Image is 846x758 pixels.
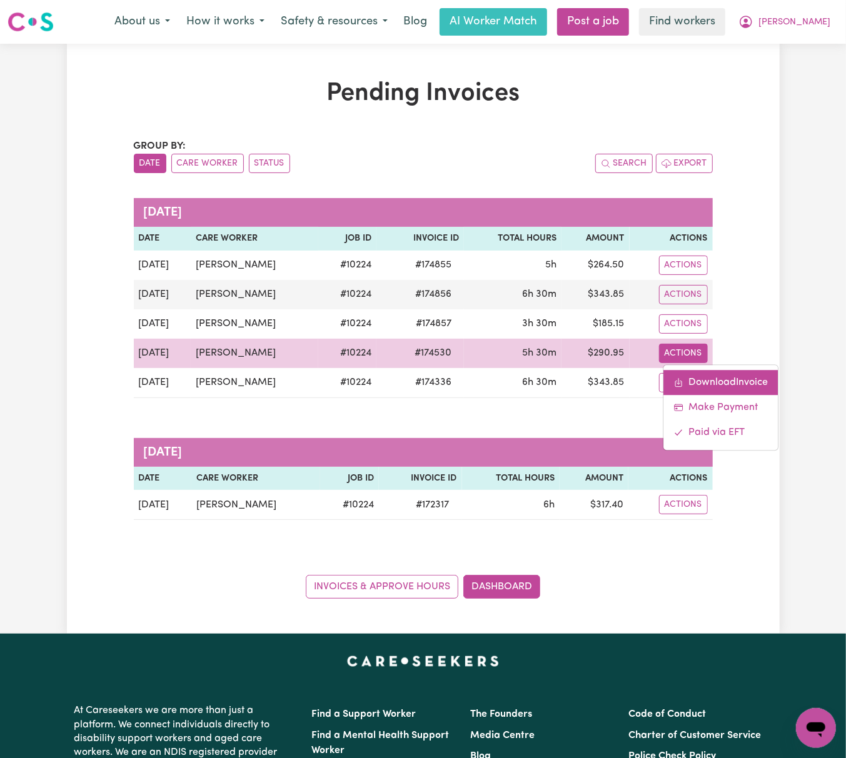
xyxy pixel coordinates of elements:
td: [PERSON_NAME] [191,368,318,398]
a: Find a Mental Health Support Worker [312,731,450,756]
button: My Account [730,9,838,35]
td: # 10224 [318,339,376,368]
a: Dashboard [463,575,540,599]
th: Actions [628,467,712,491]
td: [DATE] [134,309,191,339]
th: Date [134,227,191,251]
button: Actions [659,256,708,275]
span: [PERSON_NAME] [758,16,830,29]
caption: [DATE] [134,198,713,227]
th: Amount [561,227,630,251]
a: Download invoice #174530 [663,370,778,395]
td: [DATE] [134,251,191,280]
a: Media Centre [470,731,535,741]
td: # 10224 [318,368,376,398]
button: Actions [659,344,708,363]
th: Total Hours [462,467,560,491]
span: 5 hours 30 minutes [522,348,556,358]
td: # 10224 [318,251,376,280]
td: [DATE] [134,368,191,398]
span: Group by: [134,141,186,151]
a: AI Worker Match [440,8,547,36]
span: # 174857 [408,316,459,331]
button: Actions [659,285,708,304]
span: # 172317 [409,497,457,512]
iframe: Button to launch messaging window [796,708,836,748]
span: # 174336 [408,375,459,390]
th: Date [134,467,192,491]
td: [DATE] [134,280,191,309]
td: $ 343.85 [561,368,630,398]
a: Find workers [639,8,725,36]
button: Search [595,154,653,173]
button: sort invoices by care worker [171,154,244,173]
td: $ 264.50 [561,251,630,280]
th: Care Worker [191,467,320,491]
button: Actions [659,373,708,392]
td: [PERSON_NAME] [191,251,318,280]
button: Actions [659,314,708,334]
td: $ 317.40 [560,490,628,520]
td: [PERSON_NAME] [191,309,318,339]
th: Job ID [318,227,376,251]
span: 6 hours 30 minutes [522,289,556,299]
h1: Pending Invoices [134,79,713,109]
td: $ 343.85 [561,280,630,309]
td: # 10224 [318,309,376,339]
th: Total Hours [464,227,561,251]
span: 3 hours 30 minutes [522,319,556,329]
a: Post a job [557,8,629,36]
td: [DATE] [134,339,191,368]
th: Care Worker [191,227,318,251]
a: Careseekers logo [8,7,54,36]
td: [DATE] [134,490,192,520]
th: Amount [560,467,628,491]
td: [PERSON_NAME] [191,490,320,520]
a: Mark invoice #174530 as paid via EFT [663,420,778,445]
img: Careseekers logo [8,11,54,33]
span: # 174530 [407,346,459,361]
span: 5 hours [545,260,556,270]
td: $ 185.15 [561,309,630,339]
td: # 10224 [320,490,379,520]
th: Invoice ID [376,227,464,251]
a: Make Payment [663,395,778,420]
a: Charter of Customer Service [628,731,761,741]
th: Actions [630,227,713,251]
button: Actions [659,495,708,514]
a: Find a Support Worker [312,709,416,719]
a: Blog [396,8,435,36]
span: # 174855 [408,257,459,272]
td: $ 290.95 [561,339,630,368]
a: Code of Conduct [628,709,706,719]
td: [PERSON_NAME] [191,339,318,368]
caption: [DATE] [134,438,713,467]
th: Invoice ID [379,467,462,491]
a: Invoices & Approve Hours [306,575,458,599]
button: About us [106,9,178,35]
span: 6 hours 30 minutes [522,377,556,387]
a: Careseekers home page [347,656,499,666]
button: sort invoices by paid status [249,154,290,173]
div: Actions [663,364,778,451]
button: sort invoices by date [134,154,166,173]
th: Job ID [320,467,379,491]
span: 6 hours [543,500,555,510]
td: [PERSON_NAME] [191,280,318,309]
a: The Founders [470,709,532,719]
button: How it works [178,9,273,35]
button: Safety & resources [273,9,396,35]
td: # 10224 [318,280,376,309]
button: Export [656,154,713,173]
span: # 174856 [408,287,459,302]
